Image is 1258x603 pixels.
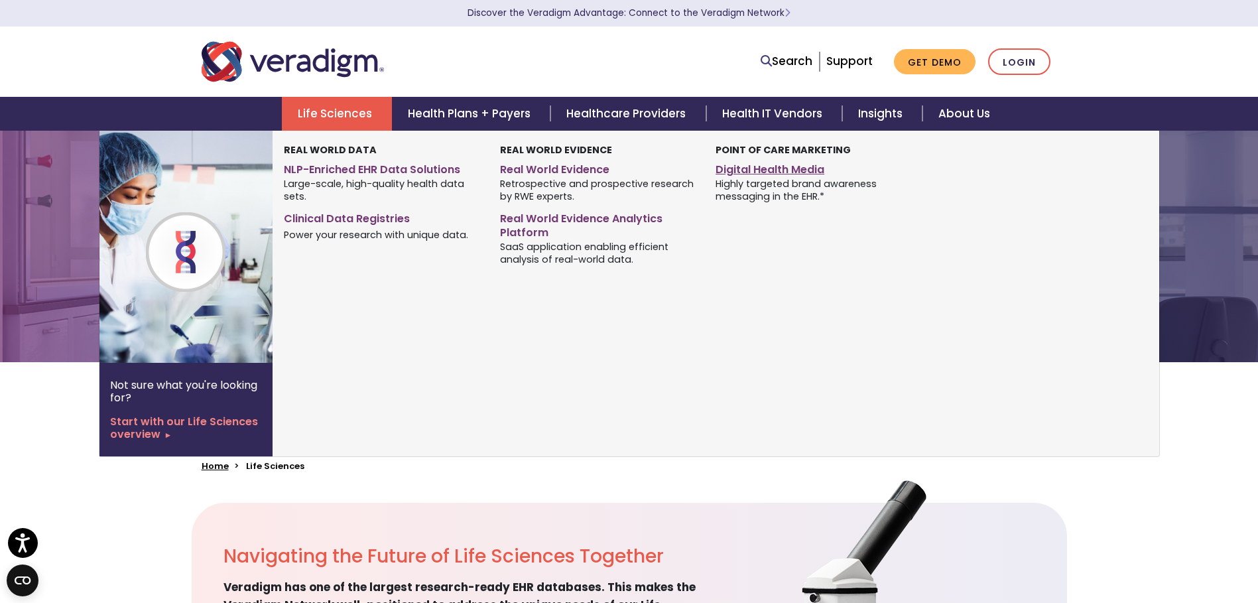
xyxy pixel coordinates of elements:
a: Healthcare Providers [550,97,706,131]
img: Veradigm logo [202,40,384,84]
a: Insights [842,97,922,131]
a: Start with our Life Sciences overview [110,415,262,440]
a: Support [826,53,873,69]
iframe: Drift Chat Widget [1003,507,1242,587]
a: Health Plans + Payers [392,97,550,131]
span: Learn More [785,7,790,19]
span: Large-scale, high-quality health data sets. [284,177,479,203]
strong: Real World Evidence [500,143,612,157]
strong: Real World Data [284,143,377,157]
a: NLP-Enriched EHR Data Solutions [284,158,479,177]
a: Login [988,48,1050,76]
a: Discover the Veradigm Advantage: Connect to the Veradigm NetworkLearn More [468,7,790,19]
span: Retrospective and prospective research by RWE experts. [500,177,696,203]
span: Power your research with unique data. [284,228,468,241]
img: Life Sciences [99,131,313,363]
a: Health IT Vendors [706,97,842,131]
a: Get Demo [894,49,975,75]
h2: Navigating the Future of Life Sciences Together [223,545,702,568]
a: Search [761,52,812,70]
a: Real World Evidence Analytics Platform [500,207,696,240]
strong: Point of Care Marketing [716,143,851,157]
a: Real World Evidence [500,158,696,177]
a: Life Sciences [282,97,392,131]
a: Digital Health Media [716,158,911,177]
a: Home [202,460,229,472]
span: SaaS application enabling efficient analysis of real-world data. [500,239,696,265]
a: About Us [922,97,1006,131]
span: Highly targeted brand awareness messaging in the EHR.* [716,177,911,203]
a: Clinical Data Registries [284,207,479,226]
button: Open CMP widget [7,565,38,596]
p: Not sure what you're looking for? [110,379,262,404]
